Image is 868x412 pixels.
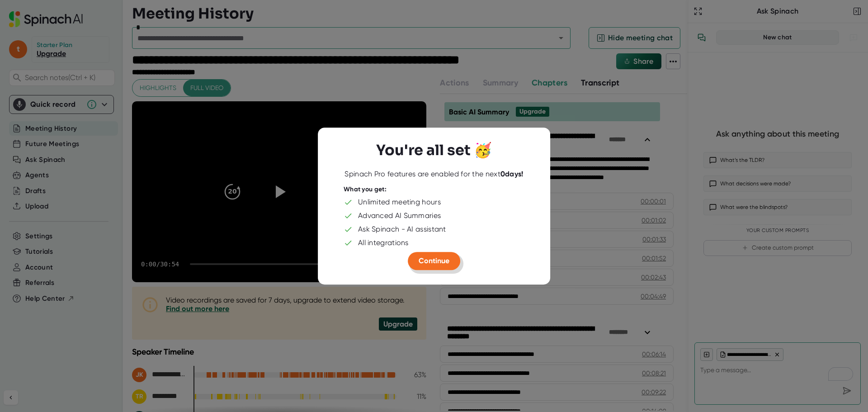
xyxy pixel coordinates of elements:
[358,225,446,234] div: Ask Spinach - AI assistant
[358,211,441,220] div: Advanced AI Summaries
[344,170,523,179] div: Spinach Pro features are enabled for the next
[358,238,409,247] div: All integrations
[419,256,449,265] span: Continue
[344,185,387,194] div: What you get:
[408,252,460,270] button: Continue
[376,142,492,159] h3: You're all set 🥳
[358,198,441,207] div: Unlimited meeting hours
[500,170,524,178] b: 0 days!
